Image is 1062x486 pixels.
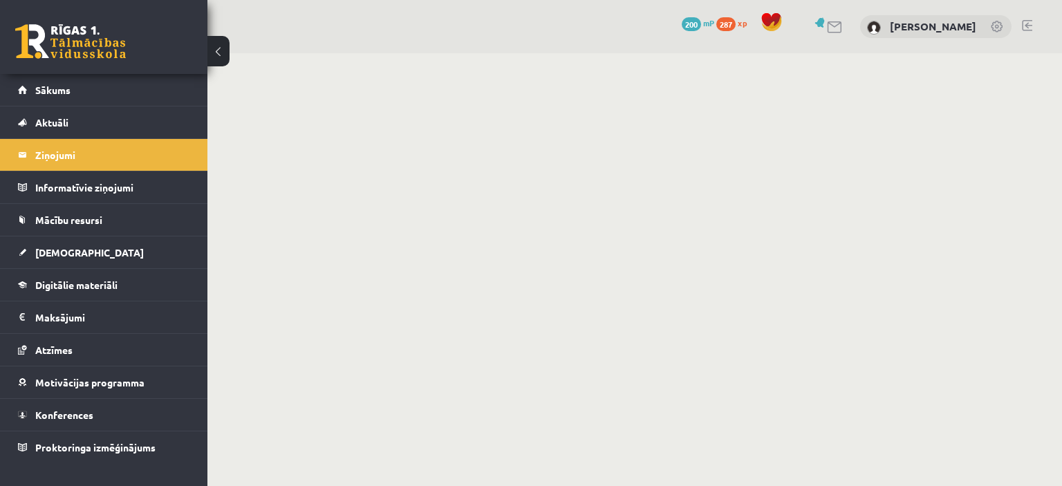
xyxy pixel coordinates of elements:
span: Aktuāli [35,116,68,129]
a: 200 mP [682,17,714,28]
legend: Ziņojumi [35,139,190,171]
span: mP [703,17,714,28]
span: 200 [682,17,701,31]
img: Laura Štrāla [867,21,881,35]
a: Ziņojumi [18,139,190,171]
span: Motivācijas programma [35,376,145,389]
a: 287 xp [716,17,754,28]
span: 287 [716,17,736,31]
a: Mācību resursi [18,204,190,236]
span: Sākums [35,84,71,96]
legend: Informatīvie ziņojumi [35,171,190,203]
a: Maksājumi [18,301,190,333]
legend: Maksājumi [35,301,190,333]
a: Konferences [18,399,190,431]
a: Motivācijas programma [18,366,190,398]
a: [PERSON_NAME] [890,19,976,33]
a: Informatīvie ziņojumi [18,171,190,203]
a: Proktoringa izmēģinājums [18,431,190,463]
a: [DEMOGRAPHIC_DATA] [18,236,190,268]
a: Atzīmes [18,334,190,366]
a: Sākums [18,74,190,106]
span: Konferences [35,409,93,421]
span: [DEMOGRAPHIC_DATA] [35,246,144,259]
a: Aktuāli [18,106,190,138]
span: Digitālie materiāli [35,279,118,291]
span: Mācību resursi [35,214,102,226]
span: xp [738,17,747,28]
a: Rīgas 1. Tālmācības vidusskola [15,24,126,59]
a: Digitālie materiāli [18,269,190,301]
span: Atzīmes [35,344,73,356]
span: Proktoringa izmēģinājums [35,441,156,454]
